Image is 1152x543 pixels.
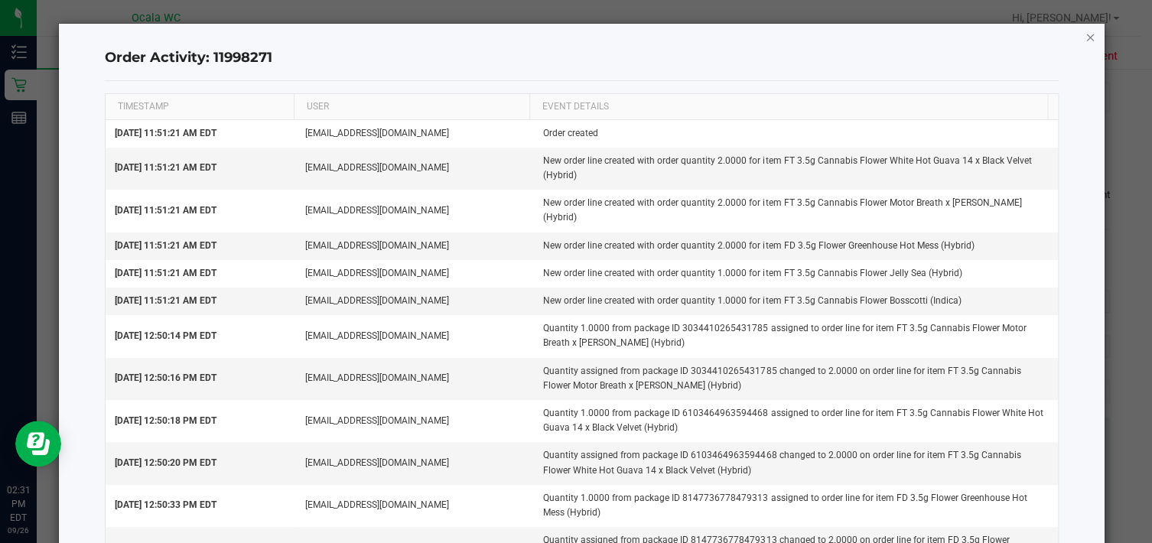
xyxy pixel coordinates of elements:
[296,260,534,288] td: [EMAIL_ADDRESS][DOMAIN_NAME]
[294,94,529,120] th: USER
[534,400,1058,442] td: Quantity 1.0000 from package ID 6103464963594468 assigned to order line for item FT 3.5g Cannabis...
[115,295,216,306] span: [DATE] 11:51:21 AM EDT
[115,205,216,216] span: [DATE] 11:51:21 AM EDT
[296,120,534,148] td: [EMAIL_ADDRESS][DOMAIN_NAME]
[534,485,1058,527] td: Quantity 1.0000 from package ID 8147736778479313 assigned to order line for item FD 3.5g Flower G...
[296,315,534,357] td: [EMAIL_ADDRESS][DOMAIN_NAME]
[296,232,534,260] td: [EMAIL_ADDRESS][DOMAIN_NAME]
[106,94,294,120] th: TIMESTAMP
[296,288,534,315] td: [EMAIL_ADDRESS][DOMAIN_NAME]
[296,148,534,190] td: [EMAIL_ADDRESS][DOMAIN_NAME]
[115,499,216,510] span: [DATE] 12:50:33 PM EDT
[296,400,534,442] td: [EMAIL_ADDRESS][DOMAIN_NAME]
[105,48,1059,68] h4: Order Activity: 11998271
[296,485,534,527] td: [EMAIL_ADDRESS][DOMAIN_NAME]
[115,162,216,173] span: [DATE] 11:51:21 AM EDT
[534,148,1058,190] td: New order line created with order quantity 2.0000 for item FT 3.5g Cannabis Flower White Hot Guav...
[115,240,216,251] span: [DATE] 11:51:21 AM EDT
[296,358,534,400] td: [EMAIL_ADDRESS][DOMAIN_NAME]
[115,128,216,138] span: [DATE] 11:51:21 AM EDT
[534,232,1058,260] td: New order line created with order quantity 2.0000 for item FD 3.5g Flower Greenhouse Hot Mess (Hy...
[534,260,1058,288] td: New order line created with order quantity 1.0000 for item FT 3.5g Cannabis Flower Jelly Sea (Hyb...
[115,268,216,278] span: [DATE] 11:51:21 AM EDT
[534,358,1058,400] td: Quantity assigned from package ID 3034410265431785 changed to 2.0000 on order line for item FT 3....
[115,372,216,383] span: [DATE] 12:50:16 PM EDT
[296,442,534,484] td: [EMAIL_ADDRESS][DOMAIN_NAME]
[115,330,216,341] span: [DATE] 12:50:14 PM EDT
[534,288,1058,315] td: New order line created with order quantity 1.0000 for item FT 3.5g Cannabis Flower Bosscotti (Ind...
[15,421,61,467] iframe: Resource center
[534,190,1058,232] td: New order line created with order quantity 2.0000 for item FT 3.5g Cannabis Flower Motor Breath x...
[534,442,1058,484] td: Quantity assigned from package ID 6103464963594468 changed to 2.0000 on order line for item FT 3....
[115,415,216,426] span: [DATE] 12:50:18 PM EDT
[529,94,1047,120] th: EVENT DETAILS
[534,120,1058,148] td: Order created
[534,315,1058,357] td: Quantity 1.0000 from package ID 3034410265431785 assigned to order line for item FT 3.5g Cannabis...
[115,457,216,468] span: [DATE] 12:50:20 PM EDT
[296,190,534,232] td: [EMAIL_ADDRESS][DOMAIN_NAME]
